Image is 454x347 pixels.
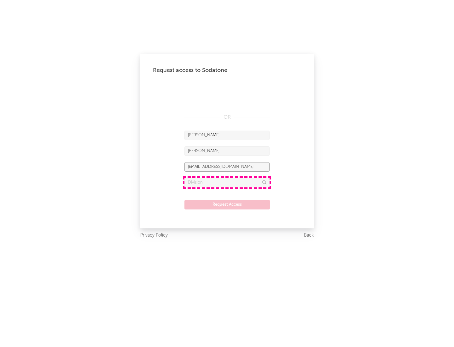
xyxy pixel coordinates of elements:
[184,200,270,209] button: Request Access
[140,232,168,239] a: Privacy Policy
[184,178,270,187] input: Division
[184,131,270,140] input: First Name
[153,67,301,74] div: Request access to Sodatone
[304,232,314,239] a: Back
[184,146,270,156] input: Last Name
[184,162,270,172] input: Email
[184,114,270,121] div: OR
